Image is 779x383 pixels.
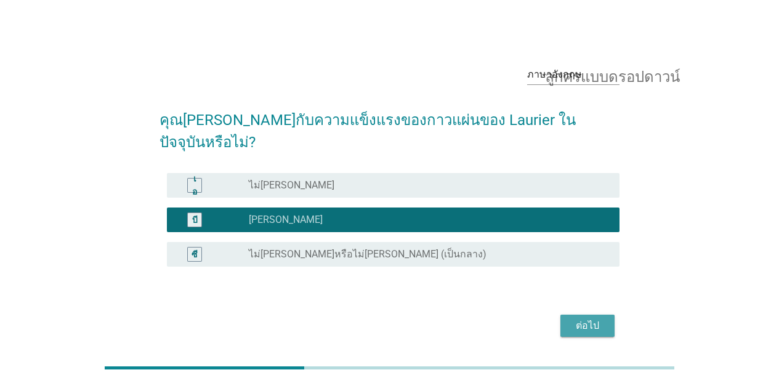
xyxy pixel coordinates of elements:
[545,67,680,82] font: ลูกศรแบบดรอปดาวน์
[159,111,576,151] font: คุณ[PERSON_NAME]กับความแข็งแรงของกาวแผ่นของ Laurier ในปัจจุบันหรือไม่?
[249,179,334,191] font: ไม่[PERSON_NAME]
[249,248,486,260] font: ไม่[PERSON_NAME]หรือไม่[PERSON_NAME] (เป็นกลาง)
[576,320,599,331] font: ต่อไป
[192,249,198,259] font: ซี
[560,315,615,337] button: ต่อไป
[192,214,198,224] font: บี
[249,214,323,225] font: [PERSON_NAME]
[527,68,582,80] font: ภาษาอังกฤษ
[192,174,197,196] font: เอ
